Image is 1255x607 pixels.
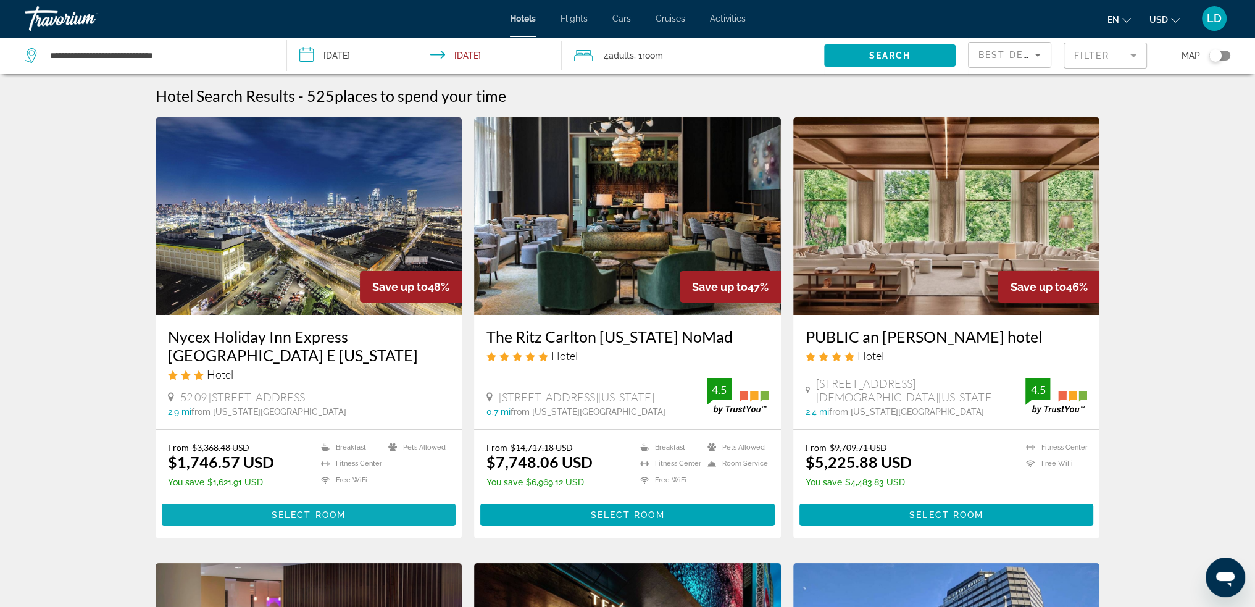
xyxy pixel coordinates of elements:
[486,407,511,417] span: 0.7 mi
[1107,15,1119,25] span: en
[168,367,450,381] div: 3 star Hotel
[372,280,428,293] span: Save up to
[1198,6,1230,31] button: User Menu
[799,506,1094,520] a: Select Room
[191,407,346,417] span: from [US_STATE][GEOGRAPHIC_DATA]
[486,327,769,346] a: The Ritz Carlton [US_STATE] NoMad
[830,442,887,453] del: $9,709.71 USD
[162,506,456,520] a: Select Room
[612,14,631,23] a: Cars
[480,506,775,520] a: Select Room
[680,271,781,303] div: 47%
[486,349,769,362] div: 5 star Hotel
[869,51,911,61] span: Search
[1149,10,1180,28] button: Change currency
[634,47,663,64] span: , 1
[315,459,382,469] li: Fitness Center
[382,442,449,453] li: Pets Allowed
[298,86,304,105] span: -
[978,48,1041,62] mat-select: Sort by
[707,382,732,397] div: 4.5
[829,407,984,417] span: from [US_STATE][GEOGRAPHIC_DATA]
[360,271,462,303] div: 48%
[707,378,769,414] img: trustyou-badge.svg
[642,51,663,61] span: Room
[474,117,781,315] img: Hotel image
[701,459,769,469] li: Room Service
[806,407,829,417] span: 2.4 mi
[486,453,593,471] ins: $7,748.06 USD
[207,367,233,381] span: Hotel
[1182,47,1200,64] span: Map
[1207,12,1222,25] span: LD
[806,349,1088,362] div: 4 star Hotel
[824,44,956,67] button: Search
[806,453,912,471] ins: $5,225.88 USD
[1020,459,1087,469] li: Free WiFi
[315,442,382,453] li: Breakfast
[307,86,506,105] h2: 525
[806,442,827,453] span: From
[168,477,274,487] p: $1,621.91 USD
[806,477,842,487] span: You save
[287,37,562,74] button: Check-in date: Dec 26, 2025 Check-out date: Jan 3, 2026
[816,377,1025,404] span: [STREET_ADDRESS][DEMOGRAPHIC_DATA][US_STATE]
[701,442,769,453] li: Pets Allowed
[1107,10,1131,28] button: Change language
[562,37,824,74] button: Travelers: 4 adults, 0 children
[634,459,701,469] li: Fitness Center
[799,504,1094,526] button: Select Room
[192,442,249,453] del: $3,368.48 USD
[1010,280,1065,293] span: Save up to
[1206,558,1245,597] iframe: Button to launch messaging window
[909,510,983,520] span: Select Room
[272,510,346,520] span: Select Room
[486,477,523,487] span: You save
[162,504,456,526] button: Select Room
[511,442,573,453] del: $14,717.18 USD
[1025,378,1087,414] img: trustyou-badge.svg
[480,504,775,526] button: Select Room
[168,477,204,487] span: You save
[793,117,1100,315] img: Hotel image
[1200,50,1230,61] button: Toggle map
[486,477,593,487] p: $6,969.12 USD
[806,477,912,487] p: $4,483.83 USD
[168,327,450,364] a: Nycex Holiday Inn Express [GEOGRAPHIC_DATA] E [US_STATE]
[25,2,148,35] a: Travorium
[315,475,382,485] li: Free WiFi
[634,442,701,453] li: Breakfast
[1064,42,1147,69] button: Filter
[180,390,308,404] span: 52 09 [STREET_ADDRESS]
[634,475,701,485] li: Free WiFi
[335,86,506,105] span: places to spend your time
[609,51,634,61] span: Adults
[604,47,634,64] span: 4
[978,50,1043,60] span: Best Deals
[168,407,191,417] span: 2.9 mi
[511,407,665,417] span: from [US_STATE][GEOGRAPHIC_DATA]
[561,14,588,23] a: Flights
[486,442,507,453] span: From
[551,349,578,362] span: Hotel
[692,280,748,293] span: Save up to
[857,349,884,362] span: Hotel
[656,14,685,23] a: Cruises
[156,117,462,315] img: Hotel image
[590,510,664,520] span: Select Room
[806,327,1088,346] a: PUBLIC an [PERSON_NAME] hotel
[510,14,536,23] a: Hotels
[1020,442,1087,453] li: Fitness Center
[499,390,654,404] span: [STREET_ADDRESS][US_STATE]
[710,14,746,23] a: Activities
